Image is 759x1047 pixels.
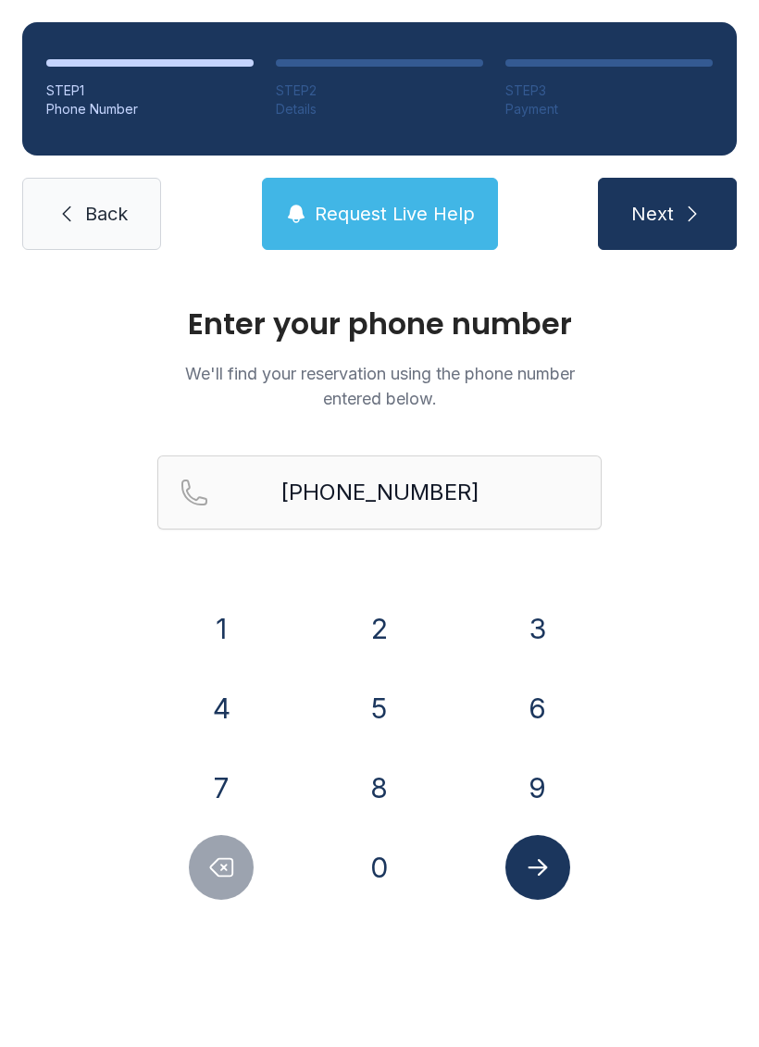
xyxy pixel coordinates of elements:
div: STEP 2 [276,81,483,100]
button: Submit lookup form [505,835,570,900]
button: 6 [505,676,570,741]
div: STEP 3 [505,81,713,100]
button: 5 [347,676,412,741]
span: Next [631,201,674,227]
div: Payment [505,100,713,118]
button: Delete number [189,835,254,900]
div: Phone Number [46,100,254,118]
button: 8 [347,755,412,820]
h1: Enter your phone number [157,309,602,339]
button: 0 [347,835,412,900]
button: 2 [347,596,412,661]
span: Request Live Help [315,201,475,227]
button: 9 [505,755,570,820]
button: 1 [189,596,254,661]
div: Details [276,100,483,118]
span: Back [85,201,128,227]
button: 7 [189,755,254,820]
div: STEP 1 [46,81,254,100]
p: We'll find your reservation using the phone number entered below. [157,361,602,411]
input: Reservation phone number [157,455,602,530]
button: 4 [189,676,254,741]
button: 3 [505,596,570,661]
